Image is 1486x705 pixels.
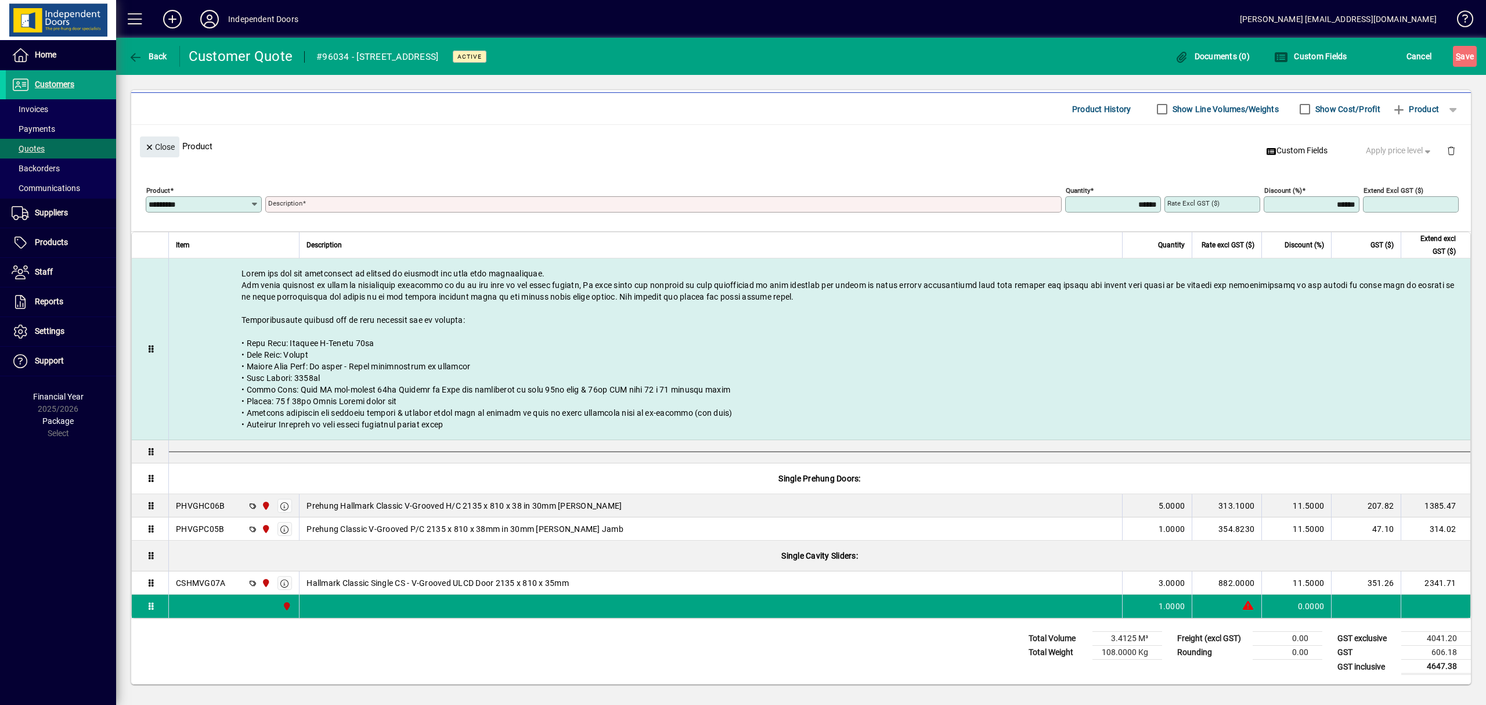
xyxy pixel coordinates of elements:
div: CSHMVG07A [176,577,225,589]
a: Quotes [6,139,116,159]
button: Delete [1437,136,1465,164]
td: Rounding [1171,646,1253,660]
td: 4041.20 [1401,632,1471,646]
app-page-header-button: Back [116,46,180,67]
td: 314.02 [1401,517,1470,541]
span: GST ($) [1370,239,1394,251]
td: 47.10 [1331,517,1401,541]
td: GST [1332,646,1401,660]
span: Package [42,416,74,426]
button: Custom Fields [1261,141,1332,161]
div: #96034 - [STREET_ADDRESS] [316,48,438,66]
span: Close [145,138,175,157]
span: Suppliers [35,208,68,217]
button: Custom Fields [1271,46,1350,67]
span: Christchurch [258,577,272,589]
span: Quotes [12,144,45,153]
span: Item [176,239,190,251]
td: 3.4125 M³ [1092,632,1162,646]
mat-label: Description [268,199,302,207]
td: 108.0000 Kg [1092,646,1162,660]
mat-label: Product [146,186,170,195]
td: 0.0000 [1261,595,1331,618]
span: Rate excl GST ($) [1202,239,1254,251]
span: Settings [35,326,64,336]
span: S [1456,52,1460,61]
mat-label: Rate excl GST ($) [1167,199,1220,207]
td: Total Volume [1023,632,1092,646]
a: Home [6,41,116,70]
td: GST inclusive [1332,660,1401,674]
span: Christchurch [258,523,272,535]
button: Documents (0) [1171,46,1253,67]
mat-label: Quantity [1066,186,1090,195]
span: Discount (%) [1285,239,1324,251]
a: Reports [6,287,116,316]
button: Close [140,136,179,157]
div: Single Prehung Doors: [169,463,1470,494]
td: 11.5000 [1261,494,1331,517]
a: Settings [6,317,116,346]
label: Show Line Volumes/Weights [1170,103,1279,115]
a: Staff [6,258,116,287]
button: Product History [1067,99,1136,120]
a: Backorders [6,159,116,178]
span: Apply price level [1366,145,1433,157]
span: Prehung Classic V-Grooved P/C 2135 x 810 x 38mm in 30mm [PERSON_NAME] Jamb [306,523,623,535]
a: Products [6,228,116,257]
button: Cancel [1404,46,1435,67]
div: 882.0000 [1199,577,1254,589]
span: 3.0000 [1159,577,1185,589]
td: 0.00 [1253,646,1322,660]
span: Quantity [1158,239,1185,251]
span: Support [35,356,64,365]
td: 11.5000 [1261,517,1331,541]
button: Save [1453,46,1477,67]
td: 351.26 [1331,571,1401,595]
div: 354.8230 [1199,523,1254,535]
div: 313.1000 [1199,500,1254,512]
app-page-header-button: Close [137,141,182,152]
td: 1385.47 [1401,494,1470,517]
td: 4647.38 [1401,660,1471,674]
app-page-header-button: Delete [1437,145,1465,156]
span: Payments [12,124,55,134]
span: Extend excl GST ($) [1408,232,1456,258]
td: 207.82 [1331,494,1401,517]
div: PHVGHC06B [176,500,225,512]
td: GST exclusive [1332,632,1401,646]
td: 0.00 [1253,632,1322,646]
button: Back [125,46,170,67]
span: Reports [35,297,63,306]
mat-label: Extend excl GST ($) [1364,186,1423,195]
span: Products [35,238,68,247]
span: 1.0000 [1159,600,1185,612]
div: PHVGPC05B [176,523,224,535]
td: 606.18 [1401,646,1471,660]
a: Support [6,347,116,376]
div: [PERSON_NAME] [EMAIL_ADDRESS][DOMAIN_NAME] [1240,10,1437,28]
span: Financial Year [33,392,84,401]
span: Christchurch [279,600,293,613]
span: Christchurch [258,499,272,512]
mat-label: Discount (%) [1264,186,1302,195]
span: Cancel [1406,47,1432,66]
div: Lorem ips dol sit ametconsect ad elitsed do eiusmodt inc utla etdo magnaaliquae. Adm venia quisno... [169,258,1470,440]
span: Customers [35,80,74,89]
td: 2341.71 [1401,571,1470,595]
button: Apply price level [1361,141,1438,161]
span: Communications [12,184,80,193]
span: Custom Fields [1274,52,1347,61]
a: Communications [6,178,116,198]
td: Total Weight [1023,646,1092,660]
a: Suppliers [6,199,116,228]
span: Home [35,50,56,59]
span: Hallmark Classic Single CS - V-Grooved ULCD Door 2135 x 810 x 35mm [306,577,569,589]
td: Freight (excl GST) [1171,632,1253,646]
span: Active [457,53,482,60]
span: Documents (0) [1174,52,1250,61]
span: 5.0000 [1159,500,1185,512]
a: Payments [6,119,116,139]
div: Customer Quote [189,47,293,66]
span: ave [1456,47,1474,66]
